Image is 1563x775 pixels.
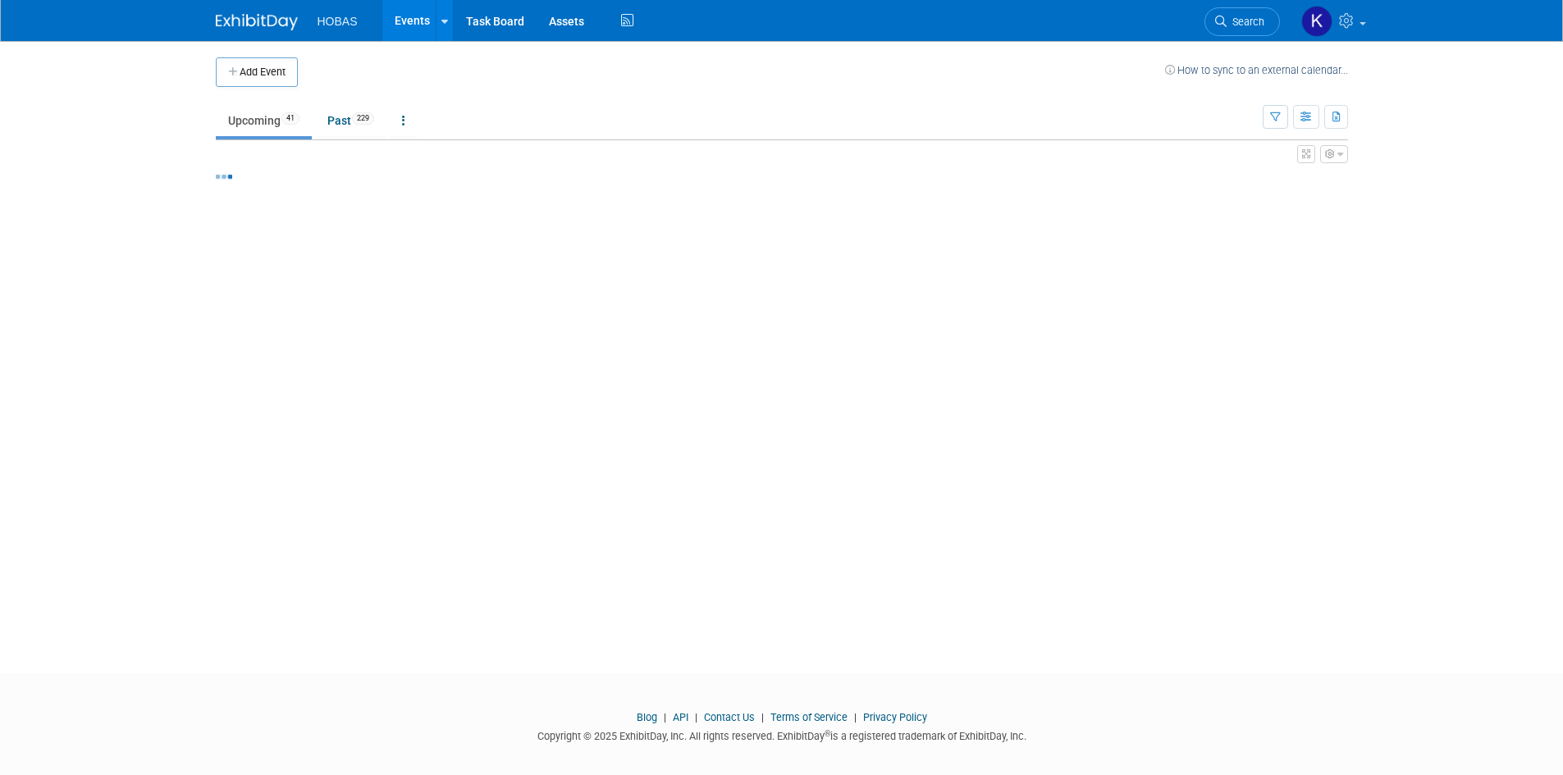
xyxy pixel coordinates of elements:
span: Search [1227,16,1264,28]
button: Add Event [216,57,298,87]
a: Upcoming41 [216,105,312,136]
span: | [757,711,768,723]
a: Search [1204,7,1280,36]
span: 229 [352,112,374,125]
a: Privacy Policy [863,711,927,723]
img: krystal coker [1301,6,1332,37]
a: Blog [637,711,657,723]
a: Past229 [315,105,386,136]
span: | [691,711,702,723]
span: 41 [281,112,299,125]
sup: ® [825,729,830,738]
a: How to sync to an external calendar... [1165,64,1348,76]
img: loading... [216,175,232,179]
a: Terms of Service [770,711,848,723]
a: API [673,711,688,723]
span: | [850,711,861,723]
span: | [660,711,670,723]
span: HOBAS [318,15,358,28]
a: Contact Us [704,711,755,723]
img: ExhibitDay [216,14,298,30]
